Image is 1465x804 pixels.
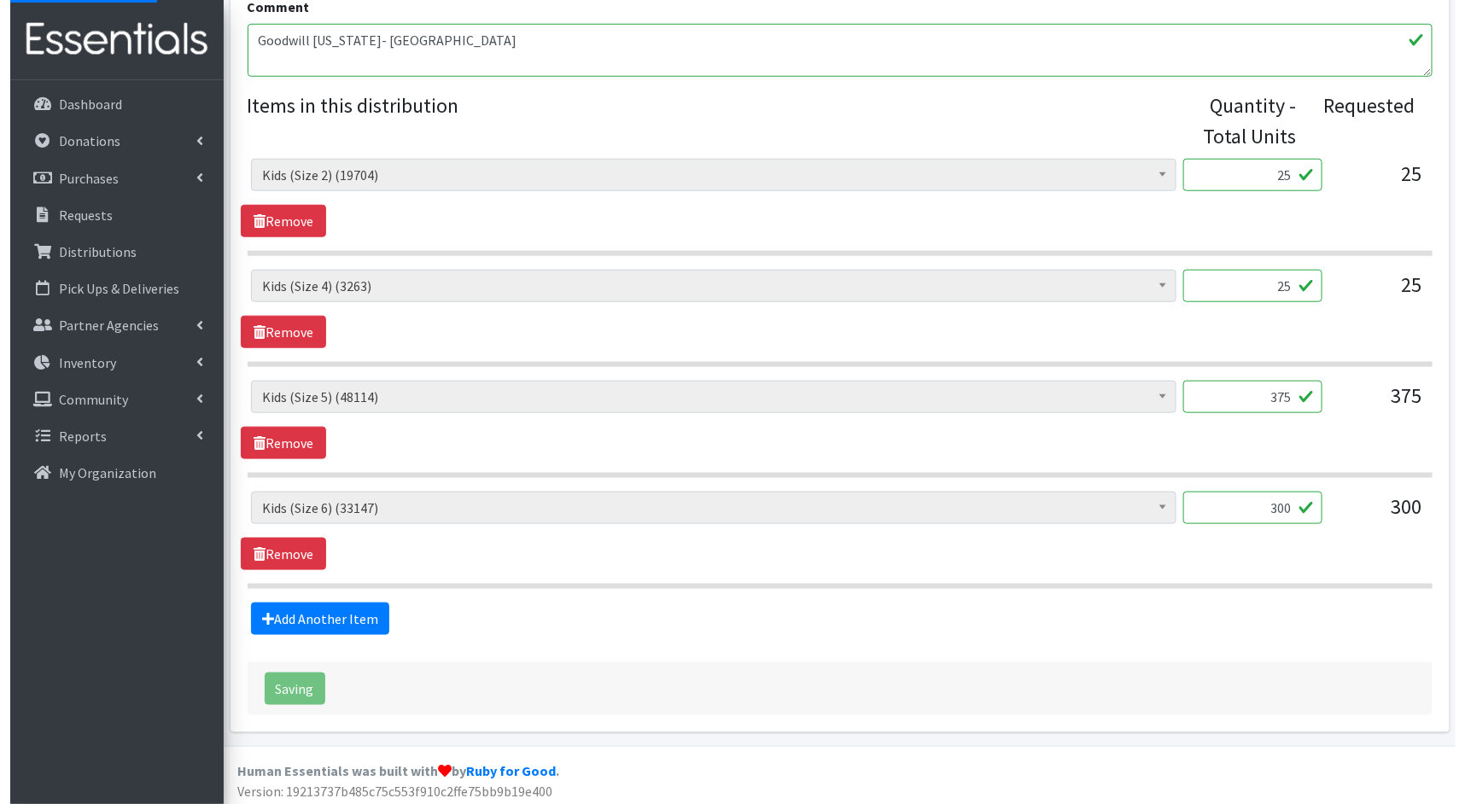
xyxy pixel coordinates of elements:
span: Kids (Size 4) (3263) [241,270,1166,302]
textarea: Goodwill [US_STATE]- [GEOGRAPHIC_DATA] [237,24,1422,77]
p: Dashboard [49,96,112,113]
p: Pick Ups & Deliveries [49,280,169,297]
strong: Human Essentials was built with by . [227,762,549,779]
img: HumanEssentials [7,11,207,68]
span: Kids (Size 2) (19704) [241,159,1166,191]
p: Donations [49,132,110,149]
a: Ruby for Good [456,762,546,779]
span: Kids (Size 5) (48114) [252,385,1155,409]
span: Kids (Size 2) (19704) [252,163,1155,187]
span: Kids (Size 5) (48114) [241,381,1166,413]
p: Purchases [49,170,108,187]
a: Inventory [7,346,207,380]
a: Partner Agencies [7,308,207,342]
p: Reports [49,428,96,445]
input: Quantity [1173,159,1312,191]
a: Donations [7,124,207,158]
a: Requests [7,198,207,232]
p: My Organization [49,464,146,481]
a: Community [7,382,207,417]
a: Purchases [7,161,207,195]
p: Community [49,391,118,408]
p: Partner Agencies [49,317,149,334]
a: My Organization [7,456,207,490]
p: Distributions [49,243,126,260]
div: 375 [1326,381,1411,427]
div: Requested [1304,90,1405,152]
span: Kids (Size 6) (33147) [252,496,1155,520]
input: Quantity [1173,381,1312,413]
input: Quantity [1173,270,1312,302]
a: Add Another Item [241,603,379,635]
a: Reports [7,419,207,453]
p: Requests [49,207,102,224]
a: Remove [231,538,316,570]
a: Remove [231,427,316,459]
a: Remove [231,316,316,348]
div: 25 [1326,159,1411,205]
p: Inventory [49,354,106,371]
a: Remove [231,205,316,237]
div: 300 [1326,492,1411,538]
a: Distributions [7,235,207,269]
input: Quantity [1173,492,1312,524]
legend: Items in this distribution [237,90,1185,145]
div: Quantity - Total Units [1185,90,1287,152]
span: Version: 19213737b485c75c553f910c2ffe75bb9b19e400 [227,783,542,800]
span: Kids (Size 6) (33147) [241,492,1166,524]
a: Pick Ups & Deliveries [7,271,207,306]
div: 25 [1326,270,1411,316]
span: Kids (Size 4) (3263) [252,274,1155,298]
a: Dashboard [7,87,207,121]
